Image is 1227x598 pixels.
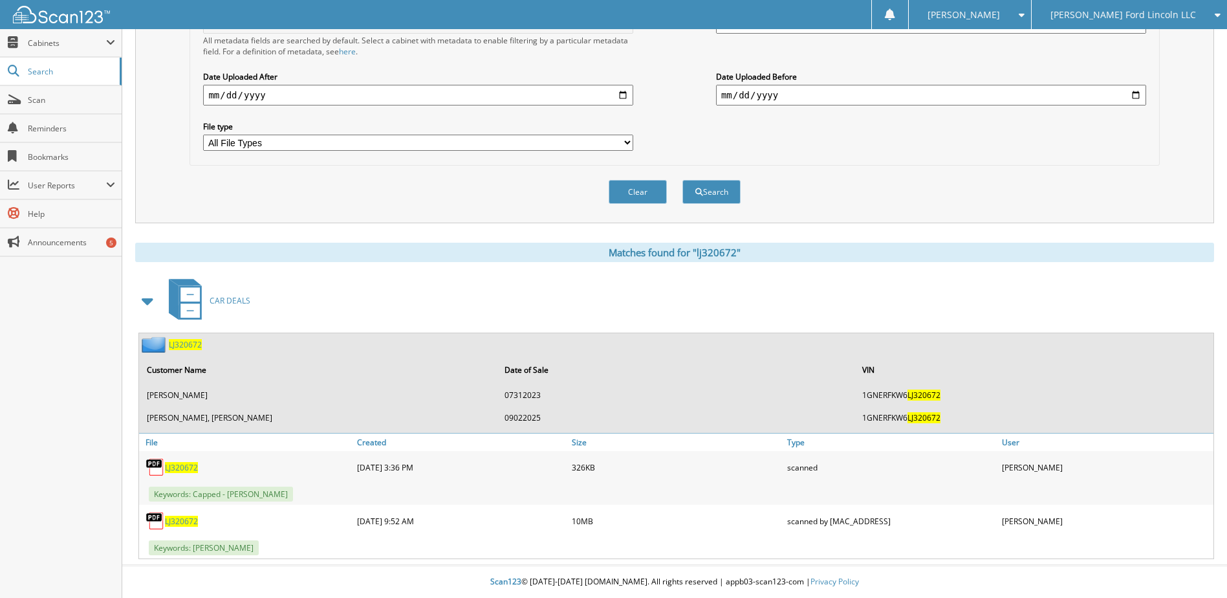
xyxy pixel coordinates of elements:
[716,85,1146,105] input: end
[856,384,1212,406] td: 1GNERFKW6
[569,434,783,451] a: Size
[999,454,1213,480] div: [PERSON_NAME]
[354,508,569,534] div: [DATE] 9:52 AM
[28,180,106,191] span: User Reports
[203,121,633,132] label: File type
[149,540,259,555] span: Keywords: [PERSON_NAME]
[907,390,940,401] span: LJ320672
[28,208,115,219] span: Help
[810,576,859,587] a: Privacy Policy
[28,38,106,49] span: Cabinets
[169,339,202,350] a: LJ320672
[856,407,1212,428] td: 1GNERFKW6
[13,6,110,23] img: scan123-logo-white.svg
[28,237,115,248] span: Announcements
[856,357,1212,383] th: VIN
[146,458,165,477] img: PDF.png
[907,412,940,423] span: LJ320672
[142,337,169,353] img: folder2.png
[210,295,250,306] span: CAR DEALS
[354,434,569,451] a: Created
[203,71,633,82] label: Date Uploaded After
[165,516,198,527] a: LJ320672
[498,357,854,383] th: Date of Sale
[28,94,115,105] span: Scan
[490,576,521,587] span: Scan123
[149,487,293,502] span: Keywords: Capped - [PERSON_NAME]
[569,508,783,534] div: 10MB
[609,180,667,204] button: Clear
[928,11,1000,19] span: [PERSON_NAME]
[569,454,783,480] div: 326KB
[28,66,113,77] span: Search
[784,508,999,534] div: scanned by [MAC_ADDRESS]
[716,71,1146,82] label: Date Uploaded Before
[139,434,354,451] a: File
[1050,11,1196,19] span: [PERSON_NAME] Ford Lincoln LLC
[122,566,1227,598] div: © [DATE]-[DATE] [DOMAIN_NAME]. All rights reserved | appb03-scan123-com |
[28,151,115,162] span: Bookmarks
[339,46,356,57] a: here
[999,434,1213,451] a: User
[784,454,999,480] div: scanned
[498,407,854,428] td: 09022025
[135,243,1214,262] div: Matches found for "lj320672"
[28,123,115,134] span: Reminders
[140,407,497,428] td: [PERSON_NAME], [PERSON_NAME]
[165,462,198,473] a: LJ320672
[140,384,497,406] td: [PERSON_NAME]
[682,180,741,204] button: Search
[203,35,633,57] div: All metadata fields are searched by default. Select a cabinet with metadata to enable filtering b...
[354,454,569,480] div: [DATE] 3:36 PM
[999,508,1213,534] div: [PERSON_NAME]
[784,434,999,451] a: Type
[203,85,633,105] input: start
[146,511,165,531] img: PDF.png
[140,357,497,383] th: Customer Name
[498,384,854,406] td: 07312023
[106,238,116,248] div: 5
[161,275,250,326] a: CAR DEALS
